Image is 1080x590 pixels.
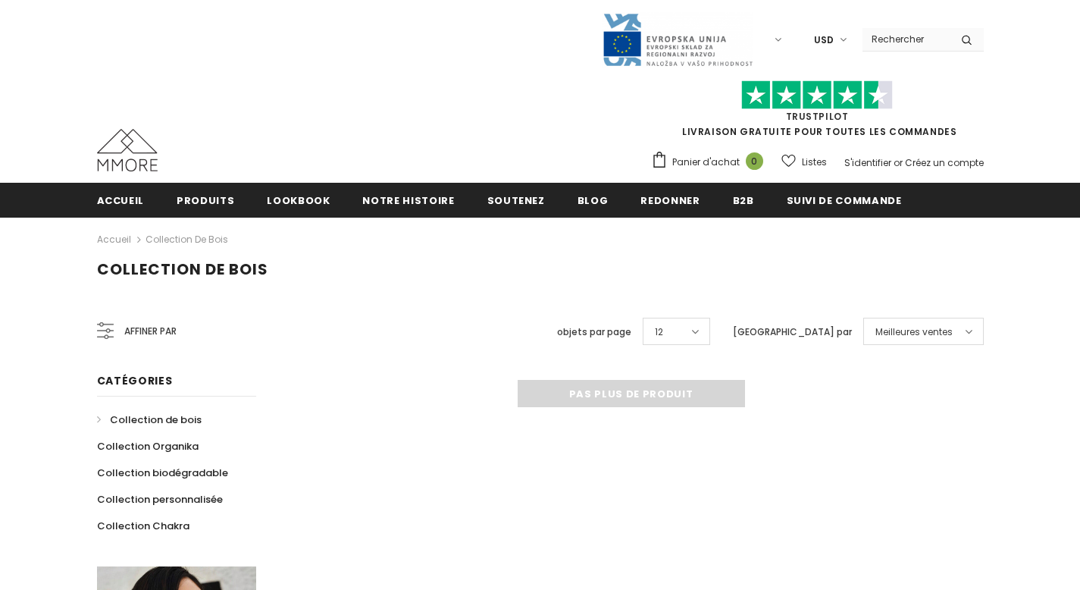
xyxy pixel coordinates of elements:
[487,193,545,208] span: soutenez
[733,183,754,217] a: B2B
[557,325,631,340] label: objets par page
[651,87,984,138] span: LIVRAISON GRATUITE POUR TOUTES LES COMMANDES
[97,439,199,453] span: Collection Organika
[267,193,330,208] span: Lookbook
[97,519,189,533] span: Collection Chakra
[146,233,228,246] a: Collection de bois
[110,413,202,427] span: Collection de bois
[97,129,158,171] img: Cas MMORE
[97,460,228,486] a: Collection biodégradable
[97,183,145,217] a: Accueil
[875,325,953,340] span: Meilleures ventes
[97,259,268,280] span: Collection de bois
[786,110,849,123] a: TrustPilot
[578,183,609,217] a: Blog
[177,183,234,217] a: Produits
[362,193,454,208] span: Notre histoire
[781,149,827,175] a: Listes
[844,156,891,169] a: S'identifier
[97,513,189,539] a: Collection Chakra
[97,466,228,480] span: Collection biodégradable
[578,193,609,208] span: Blog
[787,193,902,208] span: Suivi de commande
[802,155,827,170] span: Listes
[894,156,903,169] span: or
[746,152,763,170] span: 0
[97,433,199,460] a: Collection Organika
[177,193,234,208] span: Produits
[97,406,202,433] a: Collection de bois
[97,231,131,249] a: Accueil
[741,80,893,110] img: Faites confiance aux étoiles pilotes
[655,325,663,340] span: 12
[651,151,771,174] a: Panier d'achat 0
[97,193,145,208] span: Accueil
[733,325,852,340] label: [GEOGRAPHIC_DATA] par
[487,183,545,217] a: soutenez
[362,183,454,217] a: Notre histoire
[672,155,740,170] span: Panier d'achat
[97,373,173,388] span: Catégories
[97,486,223,513] a: Collection personnalisée
[97,492,223,507] span: Collection personnalisée
[124,323,177,340] span: Affiner par
[862,28,950,50] input: Search Site
[640,193,700,208] span: Redonner
[905,156,984,169] a: Créez un compte
[814,33,834,48] span: USD
[267,183,330,217] a: Lookbook
[787,183,902,217] a: Suivi de commande
[602,33,753,46] a: Javni Razpis
[733,193,754,208] span: B2B
[602,12,753,67] img: Javni Razpis
[640,183,700,217] a: Redonner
